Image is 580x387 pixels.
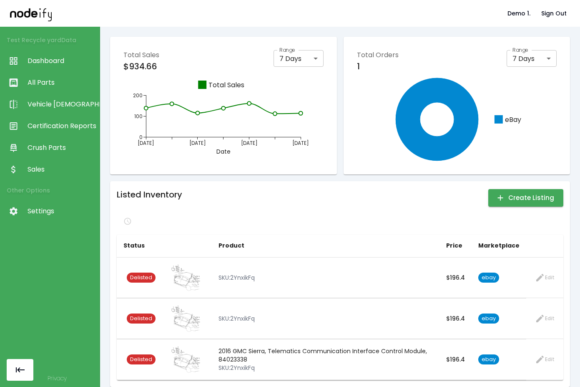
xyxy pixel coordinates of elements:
[28,206,95,216] span: Settings
[28,121,95,131] span: Certification Reports
[279,46,295,53] label: Range
[28,78,95,88] span: All Parts
[478,315,499,323] span: ebay
[138,139,154,147] tspan: [DATE]
[241,139,258,147] tspan: [DATE]
[133,92,143,99] tspan: 200
[123,50,159,60] p: Total Sales
[446,241,465,250] h6: Price
[134,113,143,120] tspan: 100
[218,364,433,372] p: SKU: 2YnxikFq
[123,314,156,324] a: Delisted
[127,315,156,323] span: Delisted
[216,147,231,156] tspan: Date
[189,139,206,147] tspan: [DATE]
[117,188,182,201] h6: Listed Inventory
[357,62,399,71] h6: 1
[123,354,156,364] a: Delisted
[218,347,433,364] p: 2016 GMC Sierra, Telematics Communication Interface Control Module, 84023338
[48,374,67,382] a: Privacy
[139,134,143,141] tspan: 0
[292,139,309,147] tspan: [DATE]
[218,241,433,250] h6: Product
[123,273,156,283] a: Delisted
[507,50,557,67] div: 7 Days
[28,143,95,153] span: Crush Parts
[218,314,433,323] p: SKU: 2YnxikFq
[123,241,156,250] h6: Status
[478,241,520,250] h6: Marketplace
[512,46,528,53] label: Range
[169,305,205,332] img: listing image
[446,273,465,282] p: $ 196.4
[28,164,95,175] span: Sales
[446,355,465,364] p: $ 196.4
[488,189,563,207] button: Create Listing
[123,62,159,71] h6: $934.66
[127,356,156,364] span: Delisted
[28,99,95,109] span: Vehicle [DEMOGRAPHIC_DATA]
[478,274,499,282] span: ebay
[218,273,433,282] p: SKU: 2YnxikFq
[127,274,156,282] span: Delisted
[10,5,52,21] img: nodeify
[169,264,205,291] img: listing image
[28,56,95,66] span: Dashboard
[274,50,324,67] div: 7 Days
[169,346,205,373] img: listing image
[478,356,499,364] span: ebay
[538,6,570,21] button: Sign Out
[446,314,465,323] p: $ 196.4
[504,6,534,21] button: Demo 1.
[357,50,399,60] p: Total Orders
